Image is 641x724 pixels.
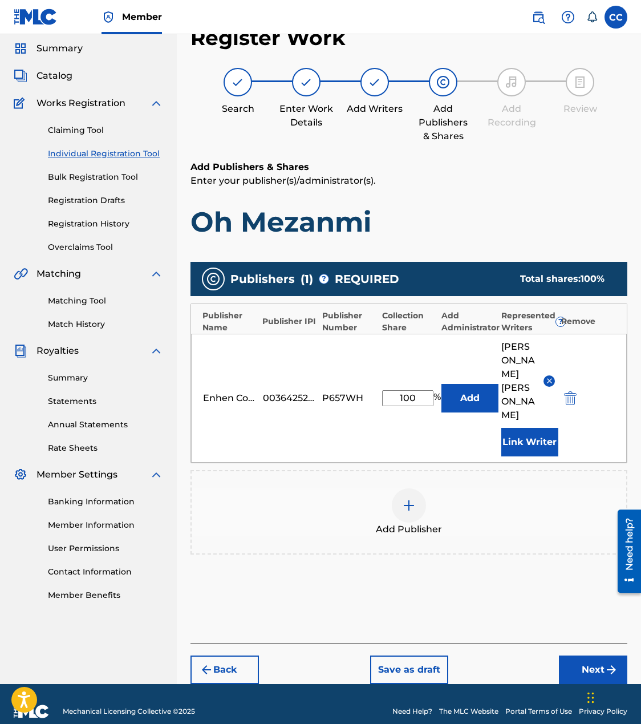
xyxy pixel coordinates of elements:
[190,205,627,239] h1: Oh Mezanmi
[36,96,125,110] span: Works Registration
[605,663,618,677] img: f7272a7cc735f4ea7f67.svg
[48,442,163,454] a: Rate Sheets
[36,267,81,281] span: Matching
[501,310,555,334] div: Represented Writers
[48,372,163,384] a: Summary
[190,174,627,188] p: Enter your publisher(s)/administrator(s).
[209,102,266,116] div: Search
[376,523,442,536] span: Add Publisher
[48,195,163,207] a: Registration Drafts
[190,160,627,174] h6: Add Publishers & Shares
[441,310,496,334] div: Add Administrator
[322,310,376,334] div: Publisher Number
[206,272,220,286] img: publishers
[609,505,641,597] iframe: Resource Center
[483,102,540,130] div: Add Recording
[48,496,163,508] a: Banking Information
[48,148,163,160] a: Individual Registration Tool
[561,10,575,24] img: help
[382,310,436,334] div: Collection Share
[392,706,432,717] a: Need Help?
[202,310,257,334] div: Publisher Name
[36,69,72,83] span: Catalog
[14,705,49,718] img: logo
[190,25,346,51] h2: Register Work
[36,344,79,358] span: Royalties
[14,267,28,281] img: Matching
[433,390,444,406] span: %
[335,270,399,288] span: REQUIRED
[559,656,627,684] button: Next
[122,10,162,23] span: Member
[505,706,572,717] a: Portal Terms of Use
[439,706,498,717] a: The MLC Website
[299,75,313,89] img: step indicator icon for Enter Work Details
[14,69,27,83] img: Catalog
[441,384,498,412] button: Add
[36,42,83,55] span: Summary
[14,96,29,110] img: Works Registration
[48,241,163,253] a: Overclaims Tool
[48,171,163,183] a: Bulk Registration Tool
[230,270,295,288] span: Publishers
[14,69,72,83] a: CatalogCatalog
[14,344,27,358] img: Royalties
[48,318,163,330] a: Match History
[149,344,163,358] img: expand
[370,656,448,684] button: Save as draft
[36,468,117,482] span: Member Settings
[48,543,163,555] a: User Permissions
[564,391,577,405] img: 12a2ab48e56ec057fbd8.svg
[48,295,163,307] a: Matching Tool
[545,377,554,385] img: remove-from-list-button
[532,10,545,24] img: search
[501,428,558,456] button: Link Writer
[557,6,579,29] div: Help
[605,6,627,29] div: User Menu
[48,419,163,431] a: Annual Statements
[231,75,245,89] img: step indicator icon for Search
[14,9,58,25] img: MLC Logo
[579,706,627,717] a: Privacy Policy
[48,566,163,578] a: Contact Information
[48,218,163,230] a: Registration History
[573,75,587,89] img: step indicator icon for Review
[149,468,163,482] img: expand
[102,10,115,24] img: Top Rightsholder
[14,468,27,482] img: Member Settings
[48,589,163,601] a: Member Benefits
[190,656,259,684] button: Back
[319,274,328,284] span: ?
[63,706,195,717] span: Mechanical Licensing Collective © 2025
[436,75,450,89] img: step indicator icon for Add Publishers & Shares
[584,669,641,724] iframe: Chat Widget
[200,663,213,677] img: 7ee5dd4eb1f8a8e3ef2f.svg
[278,102,335,130] div: Enter Work Details
[520,272,605,286] div: Total shares:
[301,270,313,288] span: ( 1 )
[415,102,472,143] div: Add Publishers & Shares
[587,681,594,715] div: Drag
[48,124,163,136] a: Claiming Tool
[48,395,163,407] a: Statements
[262,316,317,327] div: Publisher IPI
[505,75,518,89] img: step indicator icon for Add Recording
[586,11,598,23] div: Notifications
[368,75,382,89] img: step indicator icon for Add Writers
[402,499,416,512] img: add
[149,267,163,281] img: expand
[561,316,615,327] div: Remove
[527,6,550,29] a: Public Search
[48,519,163,531] a: Member Information
[14,42,27,55] img: Summary
[346,102,403,116] div: Add Writers
[14,42,83,55] a: SummarySummary
[556,317,565,326] span: ?
[501,340,535,422] span: [PERSON_NAME] [PERSON_NAME]
[551,102,608,116] div: Review
[581,273,605,284] span: 100 %
[149,96,163,110] img: expand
